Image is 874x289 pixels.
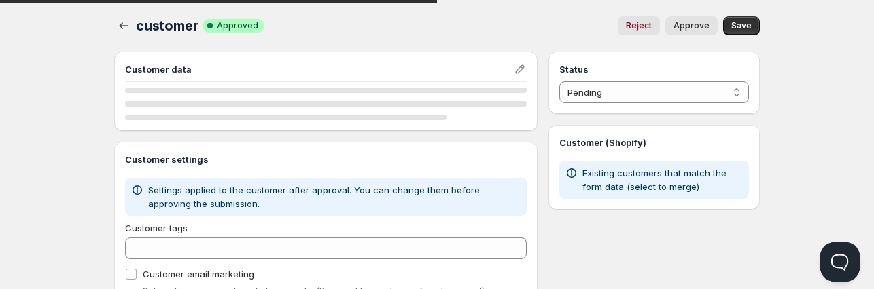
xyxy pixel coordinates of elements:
[148,183,521,210] p: Settings applied to the customer after approval. You can change them before approving the submiss...
[143,269,254,280] span: Customer email marketing
[510,60,529,79] button: Edit
[626,20,652,31] span: Reject
[136,18,198,34] span: customer
[125,153,527,166] h3: Customer settings
[731,20,752,31] span: Save
[582,166,744,193] p: Existing customers that match the form data (select to merge)
[125,223,188,233] span: Customer tags
[217,20,258,31] span: Approved
[665,16,718,35] button: Approve
[559,136,749,149] h3: Customer (Shopify)
[559,62,749,76] h3: Status
[618,16,660,35] button: Reject
[723,16,760,35] button: Save
[820,242,860,282] iframe: Help Scout Beacon - Open
[674,20,710,31] span: Approve
[125,62,513,76] h3: Customer data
